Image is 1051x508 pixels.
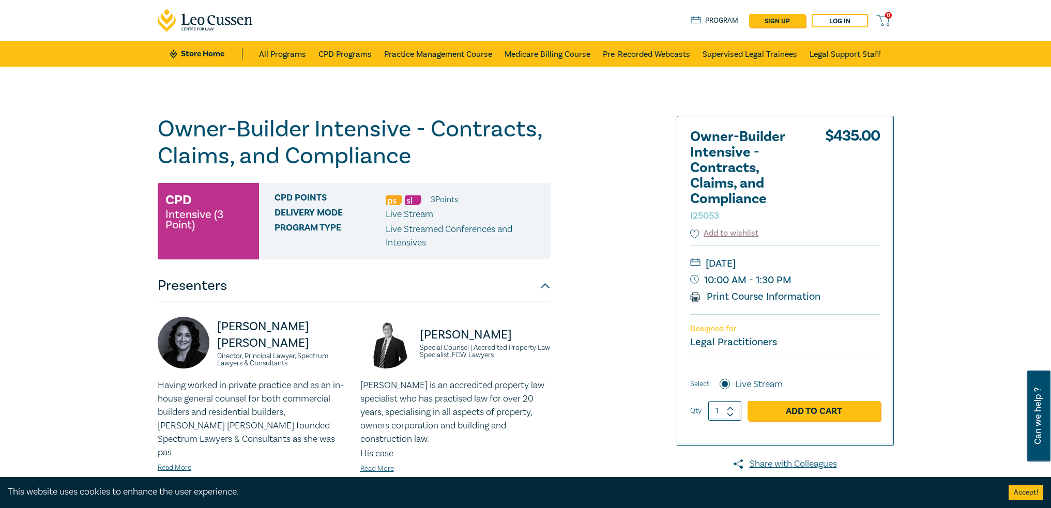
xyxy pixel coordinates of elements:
h1: Owner-Builder Intensive - Contracts, Claims, and Compliance [158,116,551,170]
small: Special Counsel | Accredited Property Law Specialist, FCW Lawyers [420,344,551,359]
a: Log in [812,14,868,27]
span: CPD Points [275,193,386,206]
img: https://s3.ap-southeast-2.amazonaws.com/leo-cussen-store-production-content/Contacts/Donna%20Abu-... [158,317,209,368]
span: Select: [690,378,711,390]
a: Share with Colleagues [677,457,894,471]
label: Live Stream [735,378,783,391]
a: Add to Cart [748,401,880,421]
p: His case [360,447,551,460]
label: Qty [690,405,702,417]
p: [PERSON_NAME] is an accredited property law specialist who has practised law for over 20 years, s... [360,379,551,446]
a: Store Home [170,48,242,59]
a: sign up [749,14,805,27]
button: Add to wishlist [690,227,759,239]
li: 3 Point s [431,193,458,206]
p: [PERSON_NAME] [PERSON_NAME] [217,318,348,351]
small: [DATE] [690,255,880,272]
h3: CPD [165,191,191,209]
a: Program [691,15,739,26]
a: Legal Support Staff [810,41,881,67]
span: Can we help ? [1033,377,1043,455]
p: Having worked in private practice and as an in-house general counsel for both commercial builders... [158,379,348,459]
p: Live Streamed Conferences and Intensives [386,223,543,250]
a: CPD Programs [318,41,372,67]
a: Print Course Information [690,290,821,303]
div: $ 435.00 [825,129,880,227]
p: [PERSON_NAME] [420,327,551,343]
a: Practice Management Course [384,41,492,67]
small: I25053 [690,210,719,222]
small: Intensive (3 Point) [165,209,251,230]
a: Read More [360,464,394,473]
span: 0 [885,12,892,19]
h2: Owner-Builder Intensive - Contracts, Claims, and Compliance [690,129,804,222]
div: This website uses cookies to enhance the user experience. [8,485,993,499]
button: Presenters [158,270,551,301]
span: Program type [275,223,386,250]
a: All Programs [259,41,306,67]
small: 10:00 AM - 1:30 PM [690,272,880,288]
span: Delivery Mode [275,208,386,221]
input: 1 [708,401,741,421]
a: Medicare Billing Course [505,41,590,67]
a: Read More [158,463,191,472]
button: Accept cookies [1009,485,1043,500]
small: Legal Practitioners [690,335,777,349]
img: https://s3.ap-southeast-2.amazonaws.com/leo-cussen-store-production-content/Contacts/David%20McKe... [360,317,412,368]
a: Pre-Recorded Webcasts [603,41,690,67]
p: Designed for [690,324,880,334]
a: Supervised Legal Trainees [703,41,797,67]
span: Live Stream [386,208,433,220]
img: Substantive Law [405,195,421,205]
small: Director, Principal Lawyer, Spectrum Lawyers & Consultants [217,352,348,367]
img: Professional Skills [386,195,402,205]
